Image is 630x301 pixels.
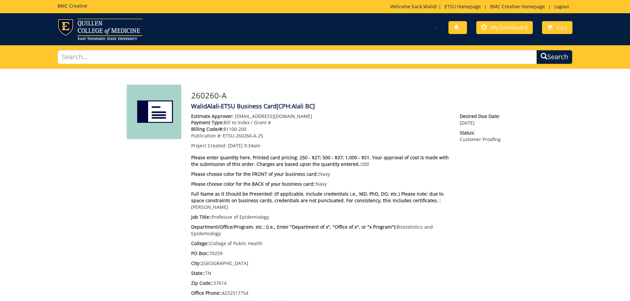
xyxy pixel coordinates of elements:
[476,21,533,34] a: My Dashboard
[223,132,263,139] span: ETSU-260260-A-25
[58,50,537,64] input: Search...
[191,103,504,110] h4: WalidAlali-ETSU Business Card
[557,24,567,31] span: Cart
[276,102,315,110] span: [CPH:Alali BC]
[191,280,213,286] span: Zip Code::
[441,3,484,10] a: ETSU Homepage
[491,24,527,31] span: My Dashboard
[228,142,260,149] span: [DATE] 9:34am
[191,113,450,120] p: [EMAIL_ADDRESS][DOMAIN_NAME]
[191,171,450,177] p: Navy
[191,181,450,187] p: Navy
[191,224,397,230] span: Department/Office/Program, etc.: (i.e., Enter "Department of x", "Office of x", or "x Program"):
[58,19,143,40] img: ETSU logo
[536,50,572,64] button: Search
[191,113,233,119] span: Estimate Approver:
[191,290,450,296] p: 4232517754
[460,130,503,143] p: Customer Proofing
[191,260,450,267] p: [GEOGRAPHIC_DATA]
[191,240,450,247] p: College of Public Health
[191,91,504,100] h3: 260260-A
[460,113,503,120] span: Desired Due Date:
[191,240,210,246] span: College::
[191,290,222,296] span: Office Phone::
[191,280,450,286] p: 37614
[191,270,450,277] p: TN
[542,21,572,34] a: Cart
[191,270,205,276] span: State::
[191,181,316,187] span: Please choose color for the BACK of your business card::
[191,191,443,204] span: Full Name as it Should be Presented: (if applicable, include credentials i.e., MD, PhD, DO, etc.)...
[390,3,572,10] p: Welcome back, ! | | |
[191,126,450,132] p: 81100-200
[191,154,449,167] span: Please enter quantity here. Printed card pricing: 250 - $27; 500 - $37; 1,000 - $51. Your approva...
[191,250,209,256] span: PO Box::
[191,119,224,126] span: Payment Type:
[191,224,450,237] p: Biostatistics and Epidemiology
[191,214,450,220] p: Professor of Epidemiology
[191,142,227,149] span: Project Created:
[191,154,450,168] p: 500
[58,3,87,8] h5: BMC Creative
[551,3,572,10] a: Logout
[191,214,212,220] span: Job Title::
[127,85,181,139] img: Product featured image
[460,113,503,126] p: [DATE]
[191,126,224,132] span: Billing Code/#:
[191,119,450,126] p: Bill to Index / Grant #
[423,3,436,10] a: Walid
[191,250,450,257] p: 70259
[191,191,450,210] p: [PERSON_NAME]
[487,3,548,10] a: BMC Creative Homepage
[460,130,503,136] span: Status:
[191,132,222,139] span: Publication #:
[191,260,202,266] span: City::
[191,171,319,177] span: Please choose color for the FRONT of your business card::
